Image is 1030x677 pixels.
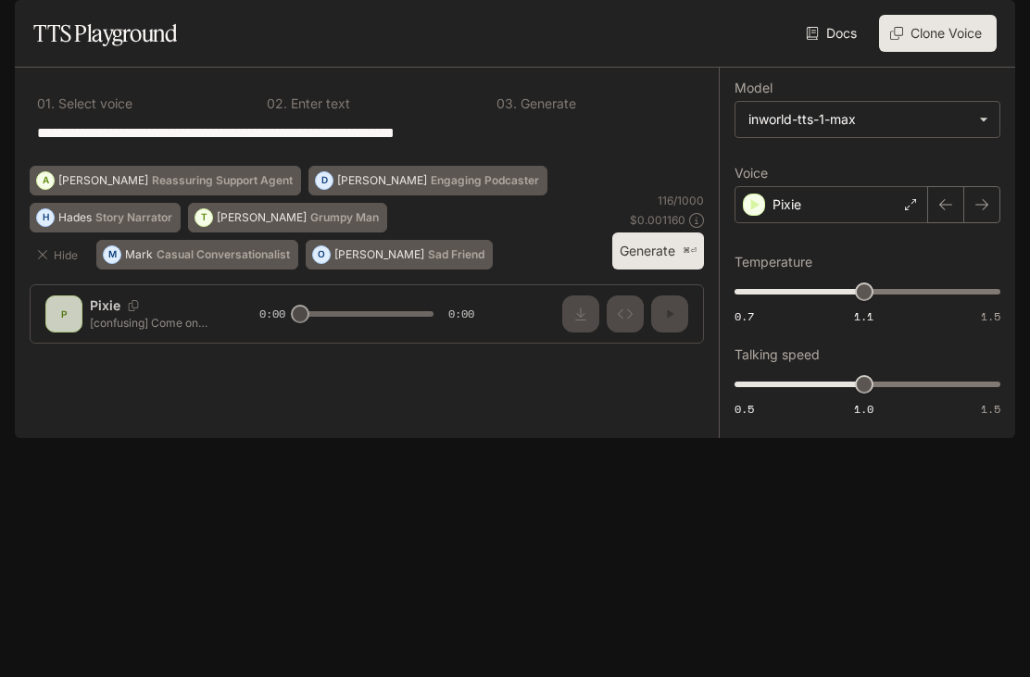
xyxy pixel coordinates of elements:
p: Story Narrator [95,212,172,223]
button: A[PERSON_NAME]Reassuring Support Agent [30,166,301,195]
p: Talking speed [735,348,820,361]
p: Casual Conversationalist [157,249,290,260]
span: 0.7 [735,308,754,324]
button: Generate⌘⏎ [612,232,704,270]
p: Select voice [55,97,132,110]
span: 1.5 [981,308,1000,324]
p: [PERSON_NAME] [58,175,148,186]
a: Docs [802,15,864,52]
p: 116 / 1000 [658,193,704,208]
div: M [104,240,120,270]
p: Hades [58,212,92,223]
p: [PERSON_NAME] [217,212,307,223]
p: 0 1 . [37,97,55,110]
p: Sad Friend [428,249,484,260]
p: Engaging Podcaster [431,175,539,186]
p: Temperature [735,256,812,269]
div: O [313,240,330,270]
div: T [195,203,212,232]
button: MMarkCasual Conversationalist [96,240,298,270]
p: Mark [125,249,153,260]
div: inworld-tts-1-max [748,110,970,129]
button: open drawer [14,9,47,43]
button: T[PERSON_NAME]Grumpy Man [188,203,387,232]
button: Hide [30,240,89,270]
p: Grumpy Man [310,212,379,223]
span: 1.0 [854,401,873,417]
p: 0 2 . [267,97,287,110]
p: Voice [735,167,768,180]
p: Model [735,81,772,94]
div: A [37,166,54,195]
p: ⌘⏎ [683,245,697,257]
div: D [316,166,333,195]
div: H [37,203,54,232]
p: Generate [517,97,576,110]
p: 0 3 . [496,97,517,110]
button: Clone Voice [879,15,997,52]
button: O[PERSON_NAME]Sad Friend [306,240,493,270]
h1: TTS Playground [33,15,177,52]
span: 1.5 [981,401,1000,417]
p: [PERSON_NAME] [337,175,427,186]
div: inworld-tts-1-max [735,102,999,137]
span: 1.1 [854,308,873,324]
span: 0.5 [735,401,754,417]
p: Enter text [287,97,350,110]
button: HHadesStory Narrator [30,203,181,232]
p: Pixie [772,195,801,214]
p: [PERSON_NAME] [334,249,424,260]
button: D[PERSON_NAME]Engaging Podcaster [308,166,547,195]
p: Reassuring Support Agent [152,175,293,186]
